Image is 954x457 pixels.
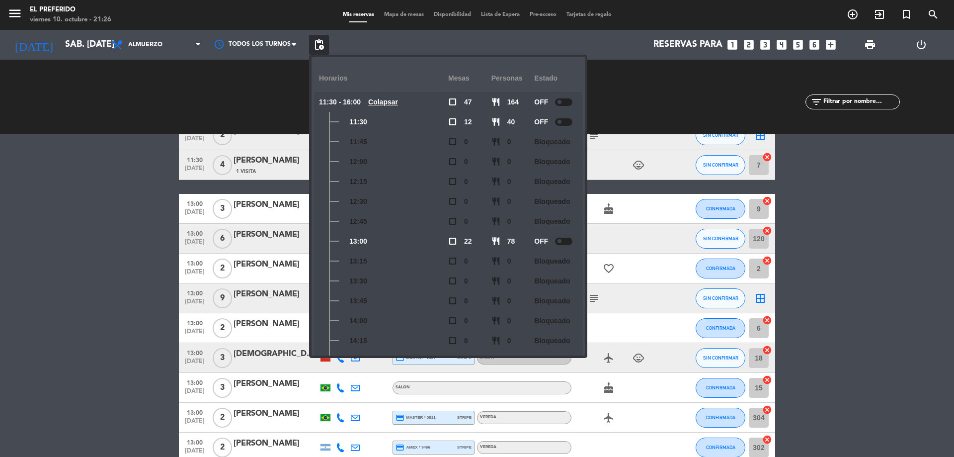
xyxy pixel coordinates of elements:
span: Bloqueado [534,335,570,347]
span: 13:00 [182,347,207,358]
span: 12 [464,116,472,128]
span: 0 [507,335,511,347]
i: looks_3 [759,38,772,51]
i: cancel [762,256,772,266]
span: check_box_outline_blank [448,137,457,146]
i: search [927,8,939,20]
i: [DATE] [7,34,60,56]
div: [PERSON_NAME] [234,407,318,420]
span: Tarjetas de regalo [561,12,617,17]
span: 47 [464,96,472,108]
span: SALON [396,385,410,389]
button: CONFIRMADA [696,259,745,278]
span: 0 [507,216,511,227]
span: VEREDA [480,415,496,419]
span: Mis reservas [338,12,379,17]
span: 0 [507,275,511,287]
span: OFF [534,116,548,128]
div: [DEMOGRAPHIC_DATA][PERSON_NAME] [234,348,318,361]
span: [DATE] [182,298,207,310]
span: restaurant [491,97,500,106]
span: Bloqueado [534,156,570,168]
span: 0 [507,176,511,187]
span: [DATE] [182,239,207,250]
span: restaurant [491,117,500,126]
span: check_box_outline_blank [448,217,457,226]
span: 9 [213,288,232,308]
div: [PERSON_NAME] [234,437,318,450]
span: 40 [507,116,515,128]
span: CONFIRMADA [706,415,735,420]
button: SIN CONFIRMAR [696,348,745,368]
span: 0 [464,136,468,148]
i: cancel [762,375,772,385]
i: power_settings_new [915,39,927,51]
span: 2 [213,125,232,145]
span: 12:00 [349,156,367,168]
i: cake [603,203,615,215]
button: SIN CONFIRMAR [696,155,745,175]
span: check_box_outline_blank [448,237,457,246]
span: 3 [213,199,232,219]
i: add_circle_outline [847,8,859,20]
button: menu [7,6,22,24]
span: 13:15 [349,256,367,267]
span: check_box_outline_blank [448,97,457,106]
span: 0 [507,136,511,148]
span: [DATE] [182,165,207,177]
button: SIN CONFIRMAR [696,125,745,145]
i: cancel [762,152,772,162]
input: Filtrar por nombre... [822,96,899,107]
span: Bloqueado [534,275,570,287]
span: 1 Visita [236,168,256,176]
span: 14:00 [349,315,367,327]
span: 2 [213,318,232,338]
span: [DATE] [182,328,207,340]
span: [DATE] [182,358,207,369]
span: 0 [464,295,468,307]
span: restaurant [491,137,500,146]
span: CONFIRMADA [706,325,735,331]
span: check_box_outline_blank [448,276,457,285]
span: 13:00 [182,227,207,239]
span: 0 [507,256,511,267]
i: turned_in_not [900,8,912,20]
span: 13:00 [182,197,207,209]
i: filter_list [810,96,822,108]
span: Mapa de mesas [379,12,429,17]
i: credit_card [396,443,404,452]
i: looks_6 [808,38,821,51]
span: 3 [213,378,232,398]
span: 0 [464,216,468,227]
div: Horarios [319,65,448,92]
span: SIN CONFIRMAR [703,355,738,361]
span: 6 [213,229,232,249]
span: check_box_outline_blank [448,197,457,206]
i: exit_to_app [874,8,885,20]
i: looks_two [742,38,755,51]
span: 11:45 [349,136,367,148]
span: 0 [507,196,511,207]
span: CONFIRMADA [706,206,735,211]
span: check_box_outline_blank [448,117,457,126]
span: restaurant [491,257,500,266]
span: 13:00 [182,376,207,388]
span: 13:00 [182,317,207,328]
span: 11:30 [349,116,367,128]
span: [DATE] [182,135,207,147]
span: Bloqueado [534,196,570,207]
div: [PERSON_NAME] [234,228,318,241]
span: 12:45 [349,216,367,227]
span: 14:30 [349,355,367,366]
i: cancel [762,226,772,236]
span: 13:00 [182,287,207,298]
i: airplanemode_active [603,352,615,364]
span: amex * 9466 [396,443,430,452]
span: Bloqueado [534,256,570,267]
button: SIN CONFIRMAR [696,229,745,249]
i: border_all [754,129,766,141]
span: restaurant [491,177,500,186]
span: 0 [464,315,468,327]
span: print [864,39,876,51]
span: OFF [534,96,548,108]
